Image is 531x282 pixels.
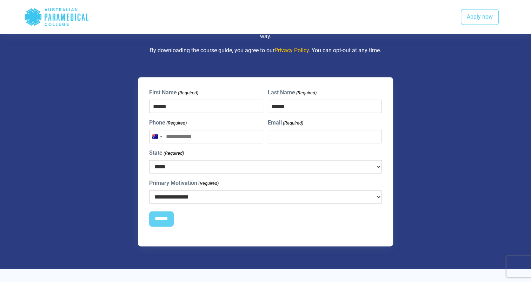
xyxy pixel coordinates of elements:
span: (Required) [283,120,304,127]
span: (Required) [198,180,219,187]
label: Primary Motivation [149,179,219,187]
a: Apply now [461,9,499,25]
button: Selected country [150,130,164,143]
span: (Required) [296,89,317,96]
div: Australian Paramedical College [24,6,89,28]
label: Last Name [268,88,317,97]
label: Email [268,119,303,127]
a: Privacy Policy [274,47,309,54]
span: (Required) [177,89,198,96]
span: (Required) [163,150,184,157]
label: State [149,149,184,157]
label: Phone [149,119,187,127]
p: By downloading the course guide, you agree to our . You can opt-out at any time. [60,46,471,55]
span: (Required) [166,120,187,127]
label: First Name [149,88,198,97]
